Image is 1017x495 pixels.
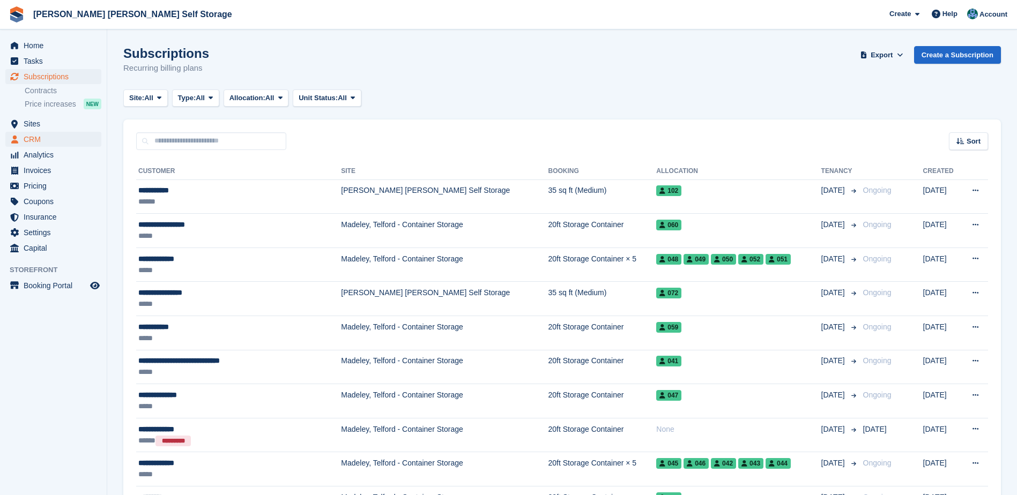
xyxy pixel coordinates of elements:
[821,253,847,265] span: [DATE]
[656,185,681,196] span: 102
[684,254,709,265] span: 049
[5,147,101,162] a: menu
[821,424,847,435] span: [DATE]
[923,316,961,350] td: [DATE]
[5,163,101,178] a: menu
[821,389,847,401] span: [DATE]
[863,425,887,433] span: [DATE]
[5,178,101,193] a: menu
[914,46,1001,64] a: Create a Subscription
[821,287,847,298] span: [DATE]
[656,322,681,333] span: 059
[24,209,88,224] span: Insurance
[341,384,548,418] td: Madeley, Telford - Container Storage
[341,418,548,452] td: Madeley, Telford - Container Storage
[129,93,144,103] span: Site:
[338,93,347,103] span: All
[548,418,657,452] td: 20ft Storage Container
[656,390,681,401] span: 047
[5,132,101,147] a: menu
[863,356,892,365] span: Ongoing
[548,282,657,316] td: 35 sq ft (Medium)
[548,316,657,350] td: 20ft Storage Container
[5,194,101,209] a: menu
[5,116,101,131] a: menu
[24,241,88,256] span: Capital
[5,225,101,240] a: menu
[341,282,548,316] td: [PERSON_NAME] [PERSON_NAME] Self Storage
[923,350,961,384] td: [DATE]
[923,384,961,418] td: [DATE]
[9,6,25,22] img: stora-icon-8386f47178a22dfd0bd8f6a31ec36ba5ce8667c1dd55bd0f319d3a0aa187defe.svg
[25,86,101,96] a: Contracts
[863,186,892,194] span: Ongoing
[24,69,88,84] span: Subscriptions
[24,225,88,240] span: Settings
[923,214,961,248] td: [DATE]
[923,418,961,452] td: [DATE]
[178,93,196,103] span: Type:
[144,93,153,103] span: All
[5,69,101,84] a: menu
[5,54,101,69] a: menu
[766,458,791,469] span: 044
[821,219,847,230] span: [DATE]
[863,254,892,263] span: Ongoing
[923,163,961,180] th: Created
[5,38,101,53] a: menu
[821,321,847,333] span: [DATE]
[24,54,88,69] span: Tasks
[656,220,681,230] span: 060
[24,278,88,293] span: Booking Portal
[25,98,101,110] a: Price increases NEW
[24,163,88,178] span: Invoices
[548,452,657,486] td: 20ft Storage Container × 5
[863,322,892,331] span: Ongoing
[265,93,274,103] span: All
[229,93,265,103] span: Allocation:
[656,254,681,265] span: 048
[341,247,548,282] td: Madeley, Telford - Container Storage
[821,355,847,366] span: [DATE]
[123,89,168,107] button: Site: All
[224,89,289,107] button: Allocation: All
[24,178,88,193] span: Pricing
[5,209,101,224] a: menu
[889,9,911,19] span: Create
[341,179,548,214] td: [PERSON_NAME] [PERSON_NAME] Self Storage
[10,265,107,275] span: Storefront
[923,452,961,486] td: [DATE]
[5,278,101,293] a: menu
[5,241,101,256] a: menu
[299,93,338,103] span: Unit Status:
[923,282,961,316] td: [DATE]
[863,288,892,297] span: Ongoing
[341,214,548,248] td: Madeley, Telford - Container Storage
[871,50,893,61] span: Export
[863,220,892,229] span: Ongoing
[821,185,847,196] span: [DATE]
[548,214,657,248] td: 20ft Storage Container
[25,99,76,109] span: Price increases
[196,93,205,103] span: All
[967,136,981,147] span: Sort
[293,89,361,107] button: Unit Status: All
[711,458,736,469] span: 042
[24,116,88,131] span: Sites
[24,38,88,53] span: Home
[123,62,209,74] p: Recurring billing plans
[24,132,88,147] span: CRM
[29,5,236,23] a: [PERSON_NAME] [PERSON_NAME] Self Storage
[24,194,88,209] span: Coupons
[738,254,763,265] span: 052
[656,458,681,469] span: 045
[341,316,548,350] td: Madeley, Telford - Container Storage
[548,163,657,180] th: Booking
[821,163,859,180] th: Tenancy
[341,452,548,486] td: Madeley, Telford - Container Storage
[711,254,736,265] span: 050
[172,89,219,107] button: Type: All
[923,247,961,282] td: [DATE]
[656,424,821,435] div: None
[766,254,791,265] span: 051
